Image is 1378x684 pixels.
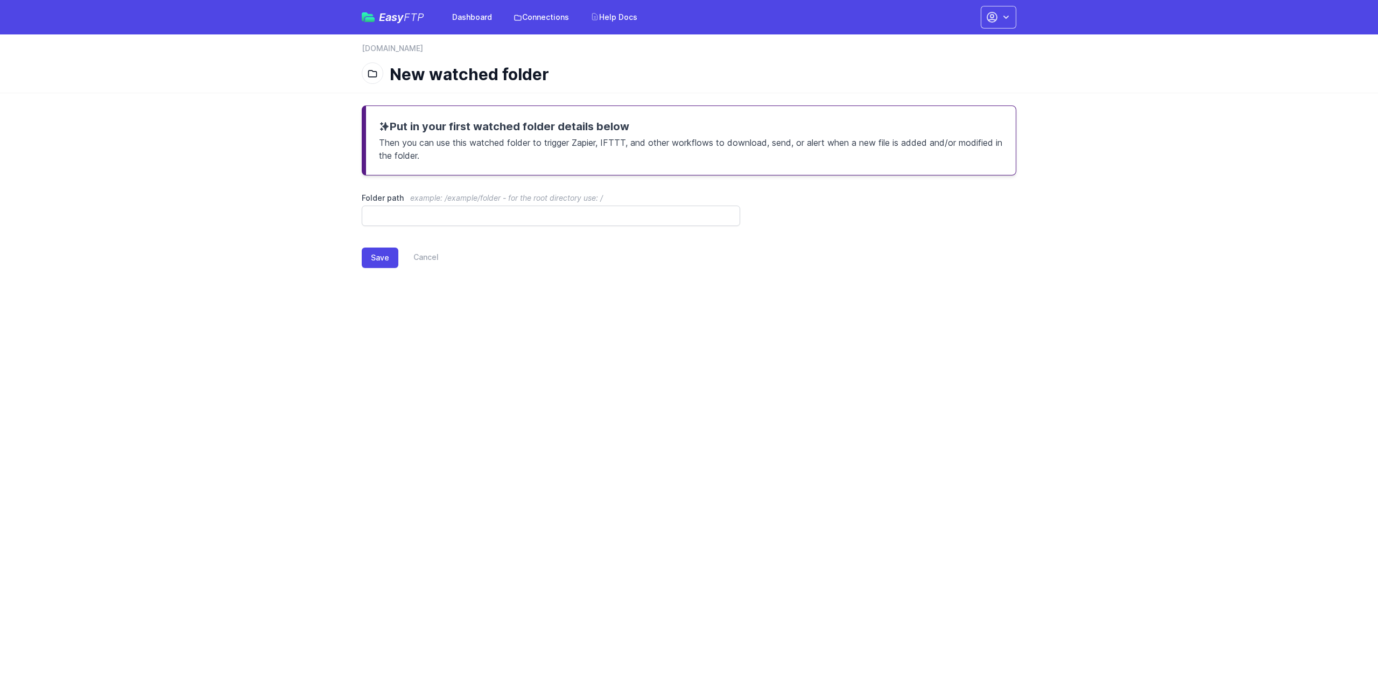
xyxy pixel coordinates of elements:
[584,8,644,27] a: Help Docs
[390,65,1008,84] h1: New watched folder
[507,8,575,27] a: Connections
[379,12,424,23] span: Easy
[379,119,1003,134] h3: Put in your first watched folder details below
[410,193,603,202] span: example: /example/folder - for the root directory use: /
[404,11,424,24] span: FTP
[362,43,1016,60] nav: Breadcrumb
[398,248,439,268] a: Cancel
[379,134,1003,162] p: Then you can use this watched folder to trigger Zapier, IFTTT, and other workflows to download, s...
[362,193,740,203] label: Folder path
[362,12,424,23] a: EasyFTP
[362,43,423,54] a: [DOMAIN_NAME]
[362,248,398,268] button: Save
[446,8,498,27] a: Dashboard
[362,12,375,22] img: easyftp_logo.png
